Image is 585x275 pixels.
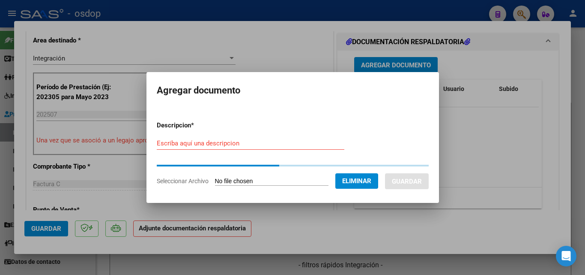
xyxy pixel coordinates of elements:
p: Descripcion [157,121,239,130]
button: Eliminar [335,173,378,189]
span: Eliminar [342,177,371,185]
span: Seleccionar Archivo [157,178,209,184]
div: Open Intercom Messenger [556,246,576,266]
button: Guardar [385,173,429,189]
h2: Agregar documento [157,82,429,99]
span: Guardar [392,178,422,185]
